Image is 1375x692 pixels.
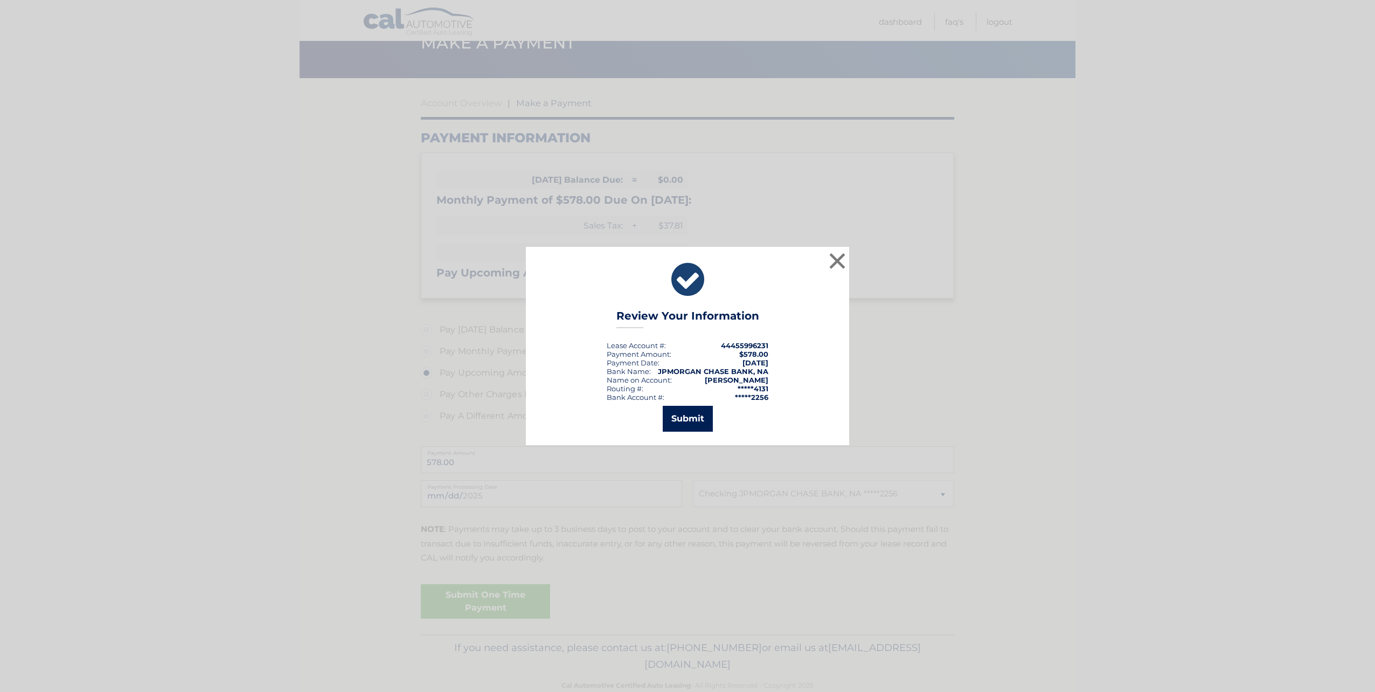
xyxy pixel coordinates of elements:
[607,384,643,393] div: Routing #:
[705,376,768,384] strong: [PERSON_NAME]
[607,367,651,376] div: Bank Name:
[607,358,658,367] span: Payment Date
[658,367,768,376] strong: JPMORGAN CHASE BANK, NA
[742,358,768,367] span: [DATE]
[739,350,768,358] span: $578.00
[663,406,713,432] button: Submit
[827,250,848,272] button: ×
[607,358,659,367] div: :
[616,309,759,328] h3: Review Your Information
[721,341,768,350] strong: 44455996231
[607,341,666,350] div: Lease Account #:
[607,393,664,402] div: Bank Account #:
[607,350,671,358] div: Payment Amount:
[607,376,672,384] div: Name on Account:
